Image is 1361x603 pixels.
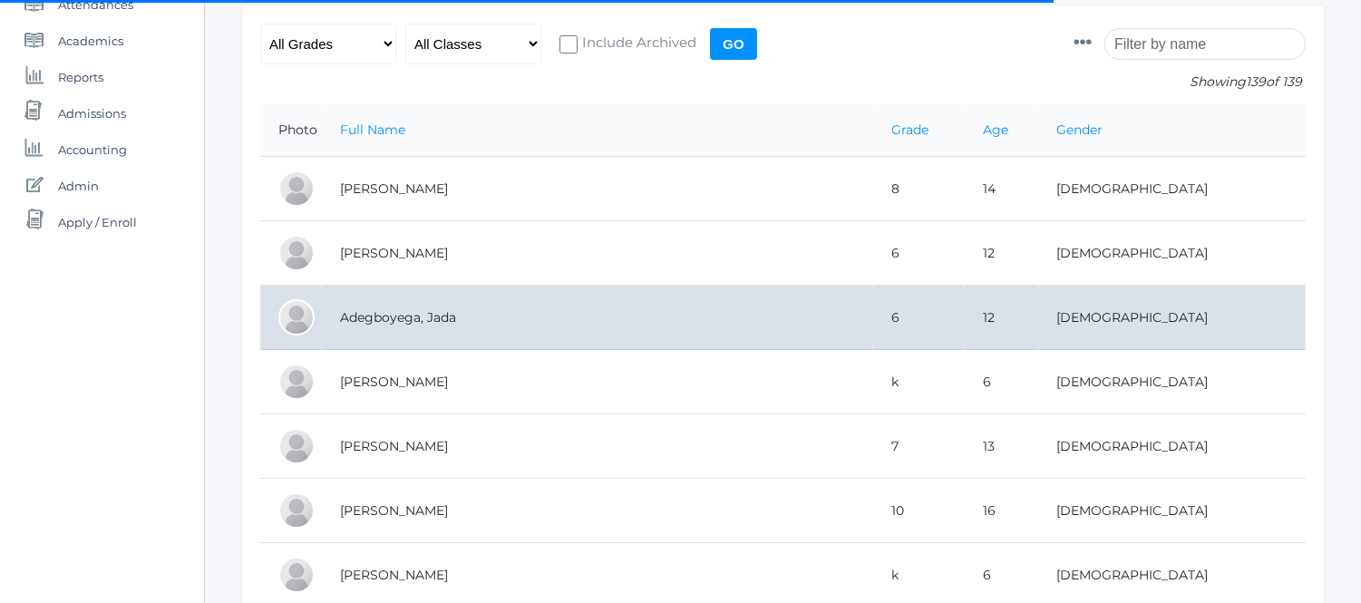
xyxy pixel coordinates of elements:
[965,350,1038,414] td: 6
[1038,157,1306,221] td: [DEMOGRAPHIC_DATA]
[322,479,873,543] td: [PERSON_NAME]
[873,286,965,350] td: 6
[965,221,1038,286] td: 12
[1038,350,1306,414] td: [DEMOGRAPHIC_DATA]
[278,557,315,593] div: Scarlett Bailey
[965,414,1038,479] td: 13
[58,168,99,204] span: Admin
[278,299,315,336] div: Jada Adegboyega
[278,428,315,464] div: Grace Anderson
[322,157,873,221] td: [PERSON_NAME]
[278,235,315,271] div: Levi Adams
[1038,414,1306,479] td: [DEMOGRAPHIC_DATA]
[58,95,126,131] span: Admissions
[1074,73,1306,92] p: Showing of 139
[278,492,315,529] div: Luke Anderson
[58,59,103,95] span: Reports
[278,364,315,400] div: Henry Amos
[278,170,315,207] div: Carly Adams
[873,350,965,414] td: k
[965,286,1038,350] td: 12
[965,479,1038,543] td: 16
[58,23,123,59] span: Academics
[260,104,322,157] th: Photo
[1246,73,1266,90] span: 139
[873,414,965,479] td: 7
[873,221,965,286] td: 6
[873,479,965,543] td: 10
[578,33,696,55] span: Include Archived
[322,350,873,414] td: [PERSON_NAME]
[1038,221,1306,286] td: [DEMOGRAPHIC_DATA]
[58,131,127,168] span: Accounting
[322,286,873,350] td: Adegboyega, Jada
[965,157,1038,221] td: 14
[1038,286,1306,350] td: [DEMOGRAPHIC_DATA]
[322,221,873,286] td: [PERSON_NAME]
[1056,122,1103,138] a: Gender
[1104,28,1306,60] input: Filter by name
[559,35,578,53] input: Include Archived
[340,122,405,138] a: Full Name
[58,204,137,240] span: Apply / Enroll
[710,28,757,60] input: Go
[322,414,873,479] td: [PERSON_NAME]
[983,122,1008,138] a: Age
[891,122,928,138] a: Grade
[1038,479,1306,543] td: [DEMOGRAPHIC_DATA]
[873,157,965,221] td: 8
